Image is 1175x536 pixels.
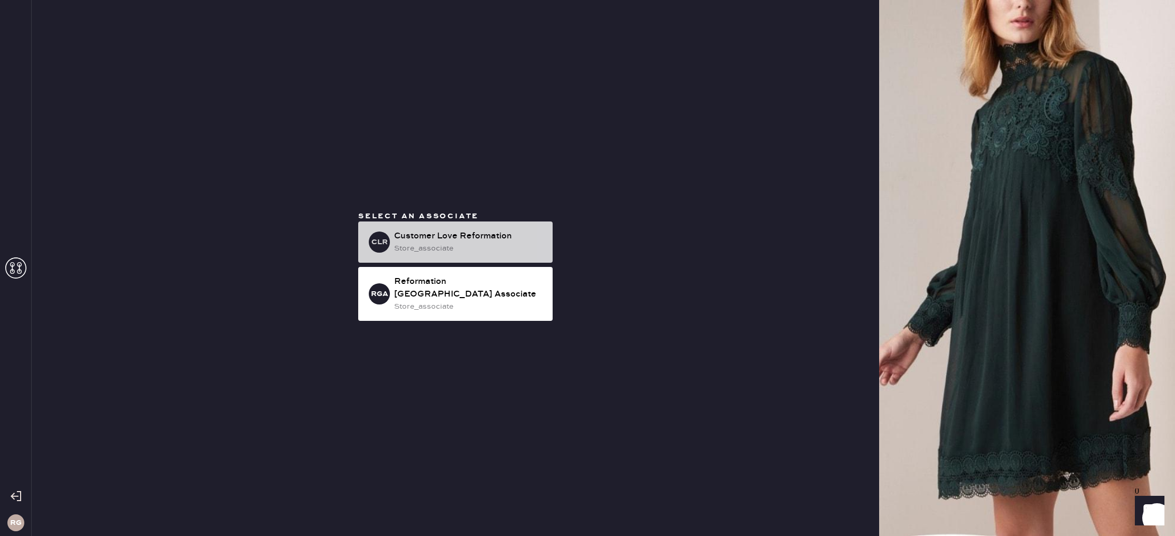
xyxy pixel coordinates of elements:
div: Customer Love Reformation [394,230,544,243]
h3: RGA [371,290,388,298]
div: store_associate [394,243,544,254]
h3: RG [10,519,22,526]
h3: CLR [371,238,388,246]
iframe: Front Chat [1125,488,1170,534]
div: store_associate [394,301,544,312]
div: Reformation [GEOGRAPHIC_DATA] Associate [394,275,544,301]
span: Select an associate [358,211,479,221]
